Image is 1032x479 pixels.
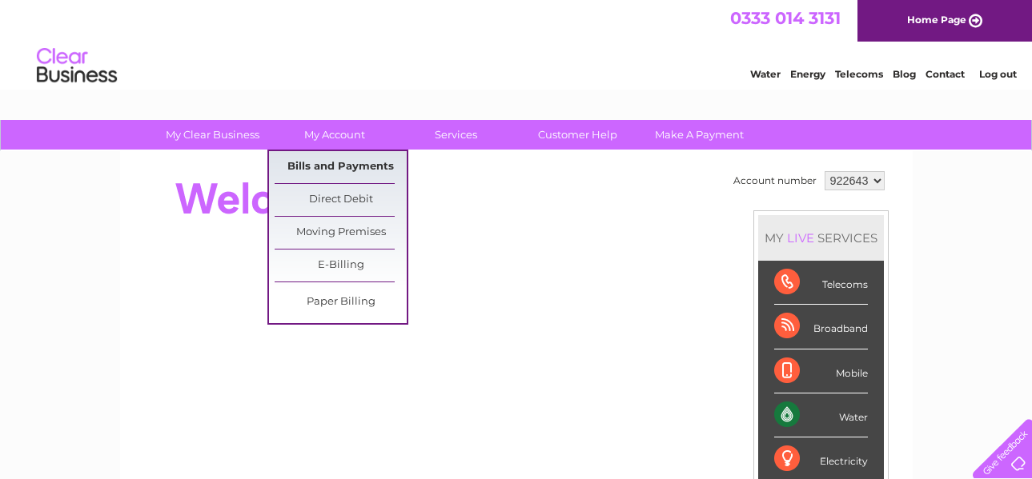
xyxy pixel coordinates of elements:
div: Telecoms [774,261,868,305]
a: My Account [268,120,400,150]
img: logo.png [36,42,118,90]
a: Water [750,68,781,80]
a: Moving Premises [275,217,407,249]
a: Paper Billing [275,286,407,318]
div: Clear Business is a trading name of Verastar Limited (registered in [GEOGRAPHIC_DATA] No. 3667643... [139,9,895,78]
a: Direct Debit [275,184,407,216]
a: My Clear Business [147,120,279,150]
div: Water [774,393,868,437]
a: Telecoms [835,68,883,80]
a: Contact [926,68,965,80]
a: Log out [979,68,1017,80]
a: Make A Payment [633,120,765,150]
td: Account number [729,167,821,194]
a: 0333 014 3131 [730,8,841,28]
a: Blog [893,68,916,80]
a: E-Billing [275,249,407,281]
div: Mobile [774,349,868,393]
a: Bills and Payments [275,151,407,183]
div: MY SERVICES [758,215,884,261]
a: Customer Help [512,120,644,150]
a: Services [390,120,522,150]
div: LIVE [784,230,817,245]
div: Broadband [774,305,868,349]
a: Energy [790,68,825,80]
